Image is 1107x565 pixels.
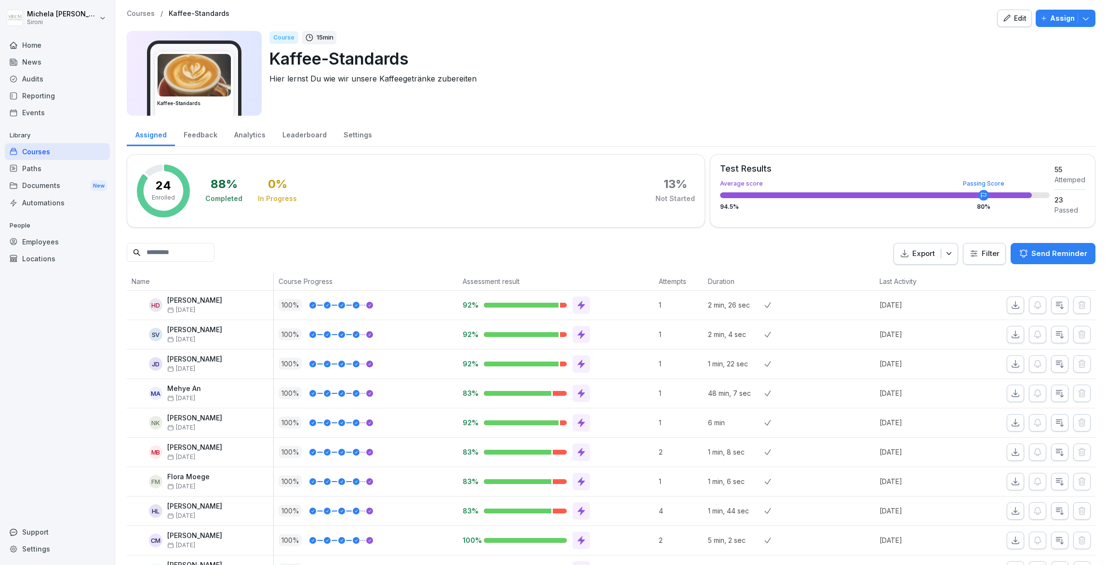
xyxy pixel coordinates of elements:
[463,276,649,286] p: Assessment result
[664,178,687,190] div: 13 %
[880,417,967,428] p: [DATE]
[708,447,764,457] p: 1 min, 8 sec
[659,300,703,310] p: 1
[167,307,195,313] span: [DATE]
[167,444,222,452] p: [PERSON_NAME]
[5,70,110,87] div: Audits
[463,447,476,457] p: 83%
[880,506,967,516] p: [DATE]
[149,357,162,371] div: JD
[279,534,302,546] p: 100 %
[335,121,380,146] a: Settings
[279,446,302,458] p: 100 %
[963,243,1005,264] button: Filter
[157,100,231,107] h3: Kaffee-Standards
[963,181,1004,187] div: Passing Score
[5,233,110,250] a: Employees
[659,276,698,286] p: Attempts
[149,416,162,430] div: NK
[5,104,110,121] a: Events
[127,10,155,18] a: Courses
[880,276,962,286] p: Last Activity
[708,417,764,428] p: 6 min
[167,473,210,481] p: Flora Moege
[659,506,703,516] p: 4
[167,502,222,511] p: [PERSON_NAME]
[149,387,162,400] div: MA
[463,536,476,545] p: 100%
[659,329,703,339] p: 1
[5,194,110,211] a: Automations
[1002,13,1027,24] div: Edit
[912,248,935,259] p: Export
[659,447,703,457] p: 2
[463,330,476,339] p: 92%
[167,336,195,343] span: [DATE]
[5,540,110,557] div: Settings
[205,194,242,203] div: Completed
[5,177,110,195] div: Documents
[258,194,297,203] div: In Progress
[167,355,222,363] p: [PERSON_NAME]
[5,177,110,195] a: DocumentsNew
[708,359,764,369] p: 1 min, 22 sec
[997,10,1032,27] button: Edit
[279,276,453,286] p: Course Progress
[27,19,97,26] p: Sironi
[158,54,231,96] img: km4heinxktm3m47uv6i6dr0s.png
[708,476,764,486] p: 1 min, 6 sec
[149,328,162,341] div: SV
[226,121,274,146] a: Analytics
[279,505,302,517] p: 100 %
[659,476,703,486] p: 1
[463,300,476,309] p: 92%
[708,276,760,286] p: Duration
[279,299,302,311] p: 100 %
[160,10,163,18] p: /
[5,37,110,54] div: Home
[708,388,764,398] p: 48 min, 7 sec
[5,128,110,143] p: Library
[149,504,162,518] div: HL
[167,424,195,431] span: [DATE]
[152,193,175,202] p: Enrolled
[149,475,162,488] div: FM
[708,329,764,339] p: 2 min, 4 sec
[659,359,703,369] p: 1
[1011,243,1095,264] button: Send Reminder
[463,389,476,398] p: 83%
[880,535,967,545] p: [DATE]
[880,447,967,457] p: [DATE]
[317,33,333,42] p: 15 min
[1054,175,1085,185] div: Attemped
[880,476,967,486] p: [DATE]
[5,160,110,177] div: Paths
[279,358,302,370] p: 100 %
[269,31,298,44] div: Course
[720,164,1050,173] div: Test Results
[969,249,1000,258] div: Filter
[279,387,302,399] p: 100 %
[149,298,162,312] div: HD
[880,388,967,398] p: [DATE]
[1054,195,1085,205] div: 23
[175,121,226,146] div: Feedback
[463,506,476,515] p: 83%
[27,10,97,18] p: Michela [PERSON_NAME]
[659,535,703,545] p: 2
[127,121,175,146] div: Assigned
[268,178,287,190] div: 0 %
[167,365,195,372] span: [DATE]
[463,359,476,368] p: 92%
[269,73,1088,84] p: Hier lernst Du wie wir unsere Kaffeegetränke zubereiten
[167,454,195,460] span: [DATE]
[5,524,110,540] div: Support
[274,121,335,146] a: Leaderboard
[5,250,110,267] a: Locations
